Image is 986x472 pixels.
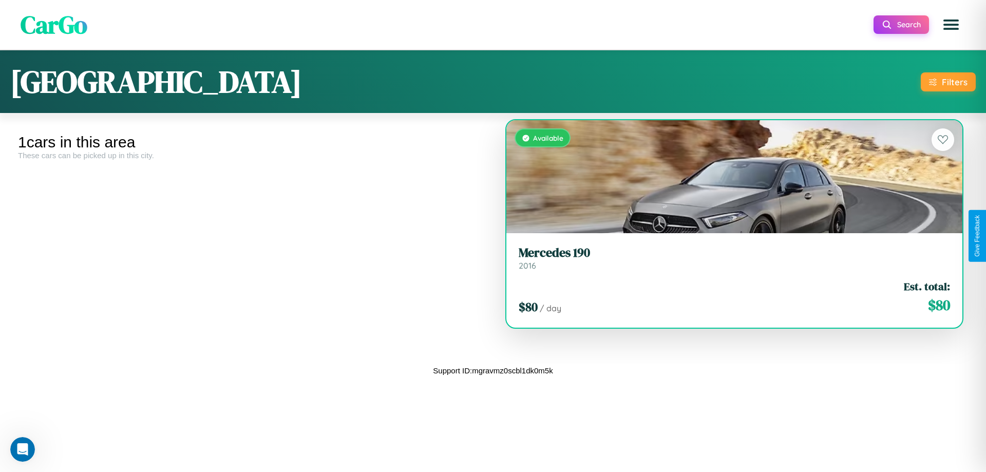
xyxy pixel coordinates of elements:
span: $ 80 [519,298,538,315]
a: Mercedes 1902016 [519,246,950,271]
span: Available [533,134,563,142]
div: Give Feedback [974,215,981,257]
button: Filters [921,72,976,91]
span: CarGo [21,8,87,42]
h1: [GEOGRAPHIC_DATA] [10,61,302,103]
div: These cars can be picked up in this city. [18,151,485,160]
span: $ 80 [928,295,950,315]
span: / day [540,303,561,313]
button: Open menu [937,10,965,39]
span: Est. total: [904,279,950,294]
div: 1 cars in this area [18,134,485,151]
span: Search [897,20,921,29]
p: Support ID: mgravmz0scbl1dk0m5k [433,364,553,377]
div: Filters [942,77,968,87]
button: Search [874,15,929,34]
span: 2016 [519,260,536,271]
iframe: Intercom live chat [10,437,35,462]
h3: Mercedes 190 [519,246,950,260]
